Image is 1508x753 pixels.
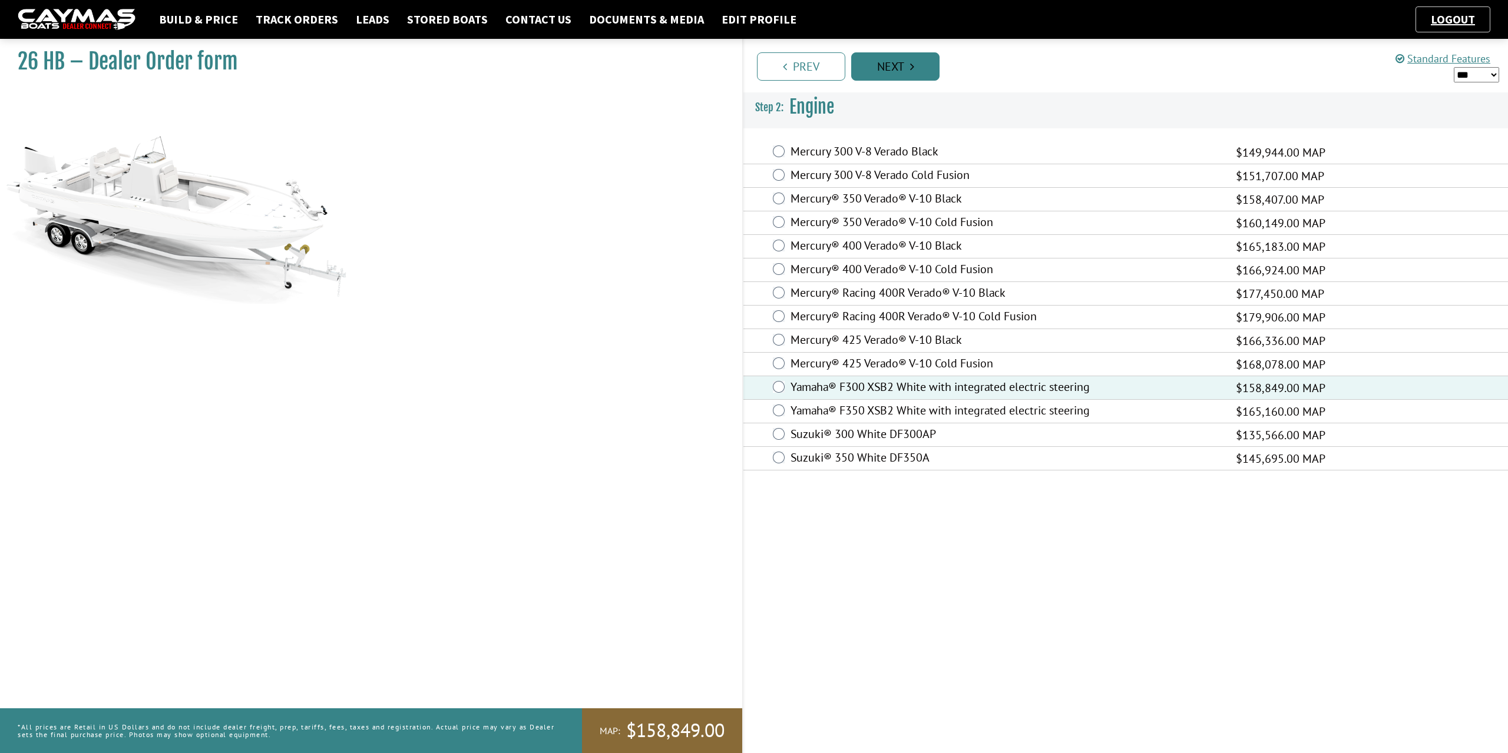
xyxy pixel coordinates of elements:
[1236,356,1325,373] span: $168,078.00 MAP
[757,52,845,81] a: Prev
[1236,214,1325,232] span: $160,149.00 MAP
[600,725,620,737] span: MAP:
[791,403,1221,420] label: Yamaha® F350 XSB2 White with integrated electric steering
[791,450,1221,467] label: Suzuki® 350 White DF350A
[1236,285,1324,303] span: $177,450.00 MAP
[1395,52,1490,65] a: Standard Features
[500,12,577,27] a: Contact Us
[1236,403,1325,420] span: $165,160.00 MAP
[1236,261,1325,279] span: $166,924.00 MAP
[791,215,1221,232] label: Mercury® 350 Verado® V-10 Cold Fusion
[791,191,1221,208] label: Mercury® 350 Verado® V-10 Black
[626,718,725,743] span: $158,849.00
[791,356,1221,373] label: Mercury® 425 Verado® V-10 Cold Fusion
[1236,238,1325,256] span: $165,183.00 MAP
[582,708,742,753] a: MAP:$158,849.00
[18,9,135,31] img: caymas-dealer-connect-2ed40d3bc7270c1d8d7ffb4b79bf05adc795679939227970def78ec6f6c03838.gif
[791,238,1221,256] label: Mercury® 400 Verado® V-10 Black
[791,380,1221,397] label: Yamaha® F300 XSB2 White with integrated electric steering
[18,48,713,75] h1: 26 HB – Dealer Order form
[350,12,395,27] a: Leads
[791,309,1221,326] label: Mercury® Racing 400R Verado® V-10 Cold Fusion
[1236,309,1325,326] span: $179,906.00 MAP
[1236,167,1324,185] span: $151,707.00 MAP
[791,262,1221,279] label: Mercury® 400 Verado® V-10 Cold Fusion
[716,12,802,27] a: Edit Profile
[250,12,344,27] a: Track Orders
[1236,450,1325,467] span: $145,695.00 MAP
[401,12,494,27] a: Stored Boats
[1236,332,1325,350] span: $166,336.00 MAP
[791,427,1221,444] label: Suzuki® 300 White DF300AP
[583,12,710,27] a: Documents & Media
[1236,191,1324,208] span: $158,407.00 MAP
[153,12,244,27] a: Build & Price
[1236,426,1325,444] span: $135,566.00 MAP
[791,168,1221,185] label: Mercury 300 V-8 Verado Cold Fusion
[791,333,1221,350] label: Mercury® 425 Verado® V-10 Black
[754,51,1508,81] ul: Pagination
[1236,144,1325,161] span: $149,944.00 MAP
[1236,379,1325,397] span: $158,849.00 MAP
[1425,12,1481,26] a: Logout
[791,286,1221,303] label: Mercury® Racing 400R Verado® V-10 Black
[743,85,1508,129] h3: Engine
[791,144,1221,161] label: Mercury 300 V-8 Verado Black
[851,52,940,81] a: Next
[18,717,555,744] p: *All prices are Retail in US Dollars and do not include dealer freight, prep, tariffs, fees, taxe...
